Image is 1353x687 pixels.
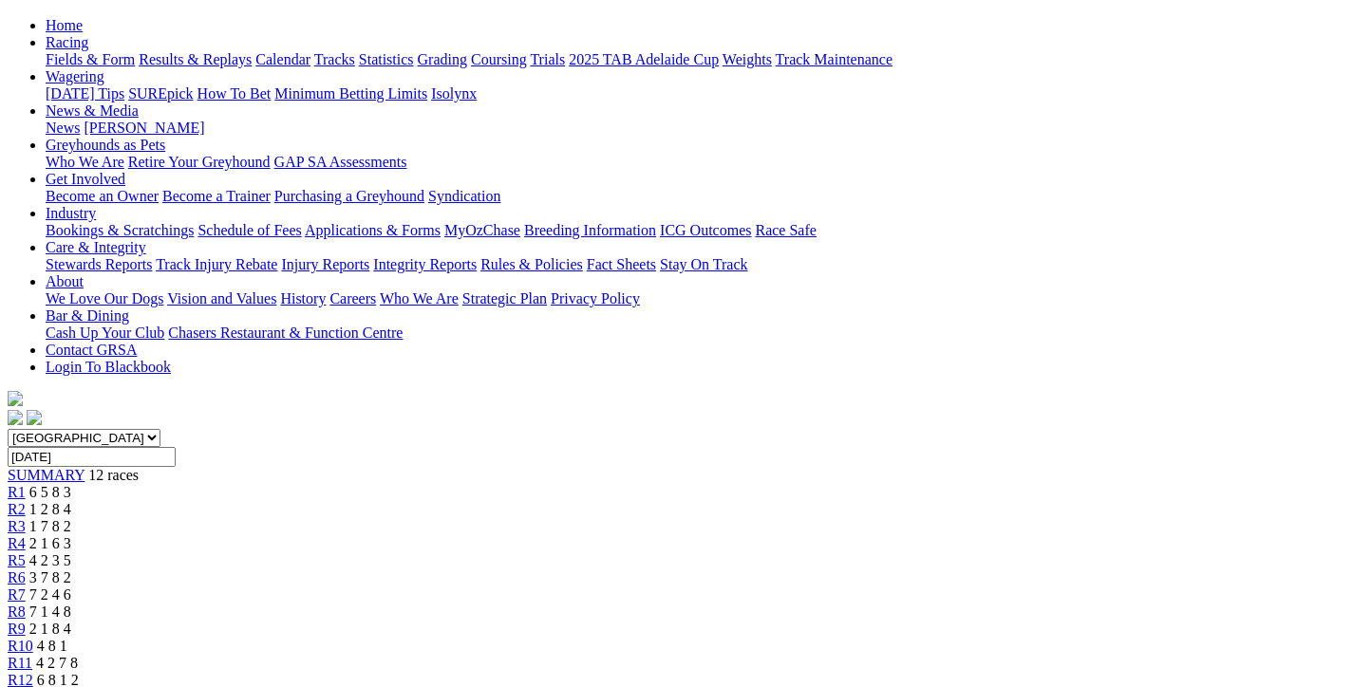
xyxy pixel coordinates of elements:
[46,85,124,102] a: [DATE] Tips
[8,586,26,603] a: R7
[8,638,33,654] a: R10
[156,256,277,272] a: Track Injury Rebate
[274,188,424,204] a: Purchasing a Greyhound
[8,569,26,585] a: R6
[46,120,80,136] a: News
[480,256,583,272] a: Rules & Policies
[8,467,85,483] a: SUMMARY
[46,325,1345,342] div: Bar & Dining
[29,501,71,517] span: 1 2 8 4
[8,621,26,637] a: R9
[329,290,376,306] a: Careers
[29,484,71,500] span: 6 5 8 3
[46,154,1345,171] div: Greyhounds as Pets
[274,85,427,102] a: Minimum Betting Limits
[444,222,520,238] a: MyOzChase
[84,120,204,136] a: [PERSON_NAME]
[776,51,893,67] a: Track Maintenance
[46,171,125,187] a: Get Involved
[373,256,477,272] a: Integrity Reports
[46,359,171,375] a: Login To Blackbook
[8,410,23,425] img: facebook.svg
[46,34,88,50] a: Racing
[46,222,194,238] a: Bookings & Scratchings
[46,188,159,204] a: Become an Owner
[359,51,414,67] a: Statistics
[46,290,163,306] a: We Love Our Dogs
[8,484,26,500] a: R1
[162,188,271,204] a: Become a Trainer
[380,290,459,306] a: Who We Are
[418,51,467,67] a: Grading
[128,154,271,170] a: Retire Your Greyhound
[755,222,816,238] a: Race Safe
[524,222,656,238] a: Breeding Information
[660,256,747,272] a: Stay On Track
[88,467,139,483] span: 12 races
[46,102,139,119] a: News & Media
[46,256,152,272] a: Stewards Reports
[723,51,772,67] a: Weights
[8,447,176,467] input: Select date
[29,552,71,568] span: 4 2 3 5
[8,603,26,620] a: R8
[29,518,71,534] span: 1 7 8 2
[530,51,565,67] a: Trials
[281,256,369,272] a: Injury Reports
[46,154,124,170] a: Who We Are
[280,290,326,306] a: History
[46,290,1345,307] div: About
[168,325,403,341] a: Chasers Restaurant & Function Centre
[660,222,751,238] a: ICG Outcomes
[46,51,1345,68] div: Racing
[8,391,23,406] img: logo-grsa-white.png
[46,256,1345,273] div: Care & Integrity
[29,586,71,603] span: 7 2 4 6
[8,518,26,534] a: R3
[46,120,1345,137] div: News & Media
[46,17,83,33] a: Home
[29,621,71,637] span: 2 1 8 4
[8,552,26,568] a: R5
[46,85,1345,102] div: Wagering
[471,51,527,67] a: Coursing
[46,342,137,358] a: Contact GRSA
[8,535,26,551] a: R4
[46,273,84,289] a: About
[428,188,500,204] a: Syndication
[431,85,477,102] a: Isolynx
[27,410,42,425] img: twitter.svg
[8,501,26,517] a: R2
[29,569,71,585] span: 3 7 8 2
[569,51,719,67] a: 2025 TAB Adelaide Cup
[255,51,310,67] a: Calendar
[167,290,276,306] a: Vision and Values
[128,85,193,102] a: SUREpick
[197,85,272,102] a: How To Bet
[36,655,78,671] span: 4 2 7 8
[29,535,71,551] span: 2 1 6 3
[8,655,32,671] a: R11
[46,307,129,324] a: Bar & Dining
[197,222,301,238] a: Schedule of Fees
[46,188,1345,205] div: Get Involved
[29,603,71,620] span: 7 1 4 8
[37,638,67,654] span: 4 8 1
[46,51,135,67] a: Fields & Form
[139,51,252,67] a: Results & Replays
[46,222,1345,239] div: Industry
[46,325,164,341] a: Cash Up Your Club
[274,154,407,170] a: GAP SA Assessments
[46,68,104,84] a: Wagering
